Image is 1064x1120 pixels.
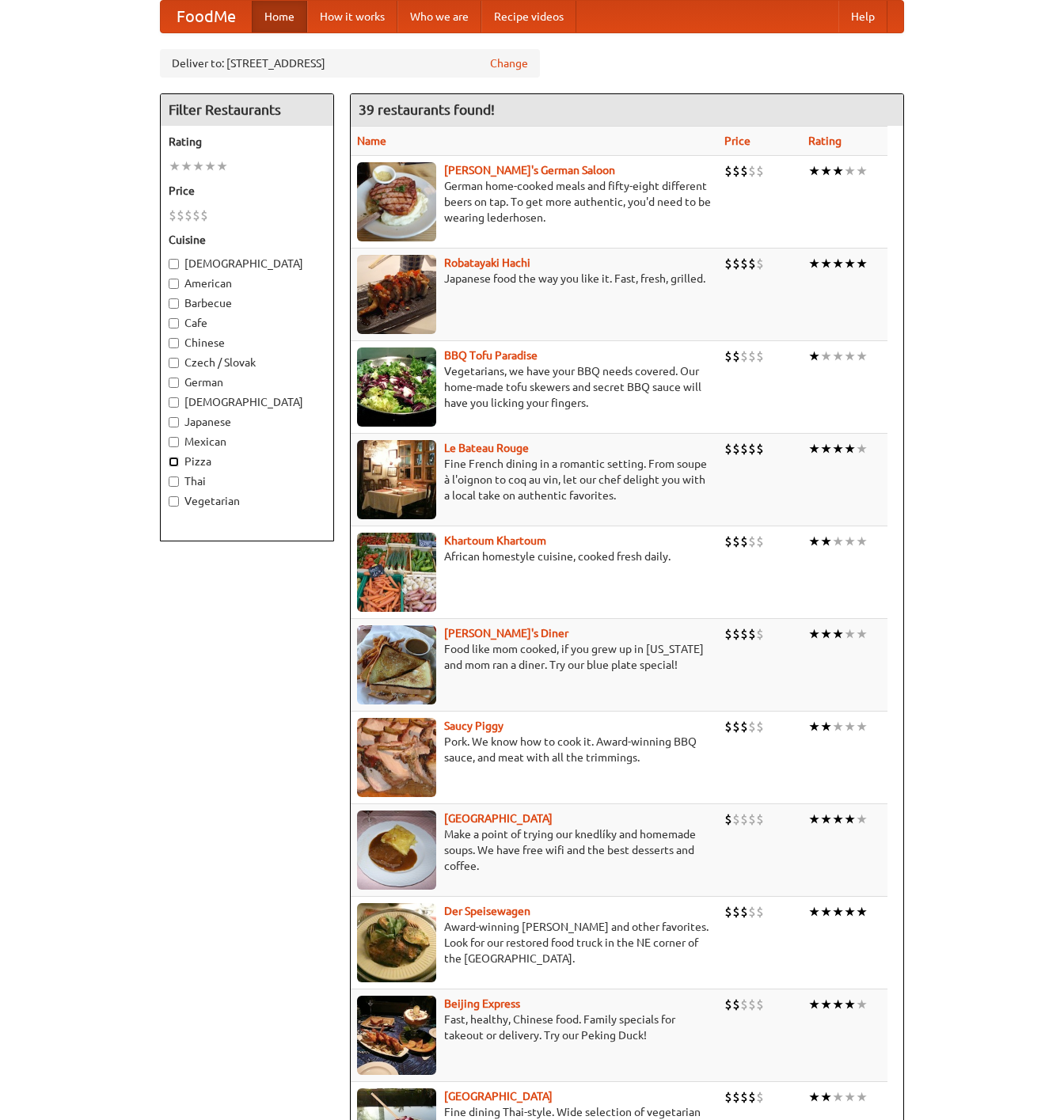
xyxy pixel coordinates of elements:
ng-pluralize: 39 restaurants found! [359,102,495,117]
li: ★ [832,996,844,1013]
p: Pork. We know how to cook it. Award-winning BBQ sauce, and meat with all the trimmings. [357,734,712,765]
li: $ [748,903,756,921]
li: $ [724,162,732,180]
label: Japanese [169,414,325,430]
li: ★ [844,625,856,643]
input: Vegetarian [169,496,179,507]
li: $ [732,811,740,828]
li: ★ [820,903,832,921]
li: $ [200,207,208,224]
label: Barbecue [169,295,325,311]
a: [PERSON_NAME]'s German Saloon [444,164,615,177]
li: ★ [856,347,868,365]
li: $ [732,625,740,643]
li: $ [724,625,732,643]
li: ★ [844,718,856,735]
li: ★ [820,162,832,180]
label: Thai [169,473,325,489]
li: $ [756,625,764,643]
li: $ [732,440,740,457]
input: Pizza [169,457,179,467]
li: $ [756,903,764,921]
a: Who we are [397,1,481,32]
label: Mexican [169,434,325,450]
li: $ [756,440,764,457]
li: ★ [808,162,820,180]
h5: Price [169,183,325,199]
li: ★ [856,440,868,457]
label: Czech / Slovak [169,355,325,370]
b: [GEOGRAPHIC_DATA] [444,812,553,825]
li: $ [192,207,200,224]
li: ★ [832,255,844,272]
input: [DEMOGRAPHIC_DATA] [169,397,179,408]
a: Beijing Express [444,997,520,1010]
li: $ [748,625,756,643]
h5: Rating [169,134,325,150]
li: ★ [820,347,832,365]
li: ★ [844,996,856,1013]
label: Vegetarian [169,493,325,509]
li: ★ [808,903,820,921]
li: ★ [856,718,868,735]
li: $ [740,255,748,272]
li: ★ [808,440,820,457]
input: Thai [169,476,179,487]
b: Khartoum Khartoum [444,534,546,547]
li: $ [740,347,748,365]
p: Fast, healthy, Chinese food. Family specials for takeout or delivery. Try our Peking Duck! [357,1012,712,1043]
li: $ [732,533,740,550]
li: $ [740,533,748,550]
a: Saucy Piggy [444,719,503,732]
img: sallys.jpg [357,625,436,704]
div: Deliver to: [STREET_ADDRESS] [160,49,540,78]
input: German [169,378,179,388]
li: $ [740,903,748,921]
li: ★ [808,1088,820,1106]
li: ★ [832,811,844,828]
input: American [169,279,179,289]
li: $ [748,255,756,272]
a: Help [838,1,887,32]
p: Award-winning [PERSON_NAME] and other favorites. Look for our restored food truck in the NE corne... [357,919,712,966]
li: ★ [856,1088,868,1106]
b: [GEOGRAPHIC_DATA] [444,1090,553,1103]
img: beijing.jpg [357,996,436,1075]
img: esthers.jpg [357,162,436,241]
b: Der Speisewagen [444,905,530,917]
li: ★ [856,625,868,643]
a: Price [724,135,750,147]
li: ★ [832,625,844,643]
p: German home-cooked meals and fifty-eight different beers on tap. To get more authentic, you'd nee... [357,178,712,226]
li: ★ [204,158,216,175]
li: ★ [820,996,832,1013]
li: ★ [844,440,856,457]
label: Pizza [169,454,325,469]
li: $ [748,162,756,180]
li: $ [732,718,740,735]
li: ★ [820,811,832,828]
h4: Filter Restaurants [161,94,333,126]
li: ★ [856,533,868,550]
p: African homestyle cuisine, cooked fresh daily. [357,549,712,564]
a: Change [490,55,528,71]
a: How it works [307,1,397,32]
b: [PERSON_NAME]'s Diner [444,627,568,640]
li: ★ [808,811,820,828]
a: Le Bateau Rouge [444,442,529,454]
li: ★ [820,440,832,457]
li: $ [732,996,740,1013]
input: Mexican [169,437,179,447]
img: speisewagen.jpg [357,903,436,982]
li: ★ [844,903,856,921]
b: Robatayaki Hachi [444,256,530,269]
li: ★ [844,162,856,180]
li: ★ [856,162,868,180]
li: $ [756,255,764,272]
li: $ [748,811,756,828]
img: bateaurouge.jpg [357,440,436,519]
li: ★ [832,162,844,180]
li: $ [724,903,732,921]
